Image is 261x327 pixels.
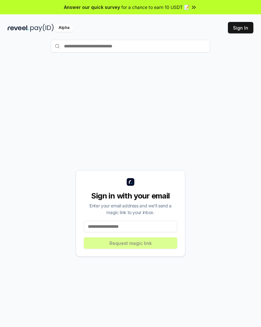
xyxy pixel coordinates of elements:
[127,178,134,186] img: logo_small
[64,4,120,10] span: Answer our quick survey
[55,24,73,32] div: Alpha
[121,4,189,10] span: for a chance to earn 10 USDT 📝
[30,24,54,32] img: pay_id
[228,22,253,33] button: Sign In
[84,202,177,216] div: Enter your email address and we’ll send a magic link to your inbox.
[8,24,29,32] img: reveel_dark
[84,191,177,201] div: Sign in with your email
